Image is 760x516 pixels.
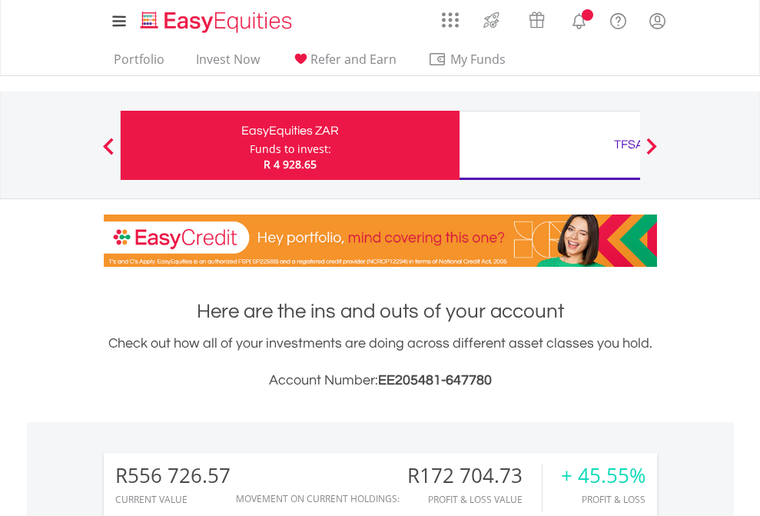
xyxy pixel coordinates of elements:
div: CURRENT VALUE [115,494,231,504]
img: thrive-v2.svg [479,8,504,32]
img: grid-menu-icon.svg [442,12,459,28]
a: Vouchers [514,4,559,32]
div: + 45.55% [561,464,646,487]
a: Invest Now [190,52,266,75]
div: R172 704.73 [407,464,542,487]
button: Previous [93,145,124,161]
div: Movement on Current Holdings: [236,494,400,504]
span: Refer and Earn [310,51,397,68]
div: Check out how all of your investments are doing across different asset classes you hold. [104,333,657,391]
a: My Profile [638,4,677,38]
span: EE205481-647780 [378,373,492,388]
img: vouchers-v2.svg [524,8,549,32]
h3: Account Number: [104,370,657,391]
a: Portfolio [108,52,171,75]
div: EasyEquities ZAR [130,120,450,141]
div: R556 726.57 [115,464,231,487]
div: Profit & Loss [561,494,646,504]
button: Next [636,145,667,161]
span: R 4 928.65 [264,157,317,171]
a: Notifications [559,4,599,35]
a: AppsGrid [432,4,469,28]
h1: Here are the ins and outs of your account [104,298,657,325]
img: EasyEquities_Logo.png [138,9,298,35]
a: Home page [134,4,298,35]
a: FAQ's and Support [599,4,638,35]
span: My Funds [428,49,529,69]
a: Refer and Earn [285,52,403,75]
img: EasyCredit Promotion Banner [104,215,657,267]
div: Funds to invest: [250,141,331,157]
div: Profit & Loss Value [407,494,542,504]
